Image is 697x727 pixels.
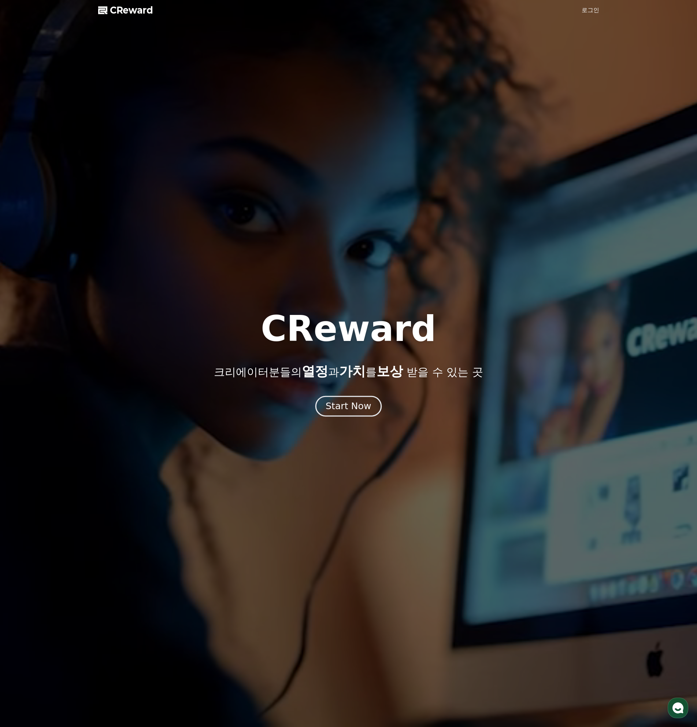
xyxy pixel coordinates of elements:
[113,243,122,249] span: 설정
[339,364,366,379] span: 가치
[110,4,153,16] span: CReward
[261,311,436,346] h1: CReward
[94,232,141,251] a: 설정
[302,364,328,379] span: 열정
[2,232,48,251] a: 홈
[377,364,403,379] span: 보상
[582,6,599,15] a: 로그인
[214,364,483,379] p: 크리에이터분들의 과 를 받을 수 있는 곳
[98,4,153,16] a: CReward
[67,244,76,250] span: 대화
[326,400,371,412] div: Start Now
[317,404,380,411] a: Start Now
[315,396,382,416] button: Start Now
[48,232,94,251] a: 대화
[23,243,27,249] span: 홈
